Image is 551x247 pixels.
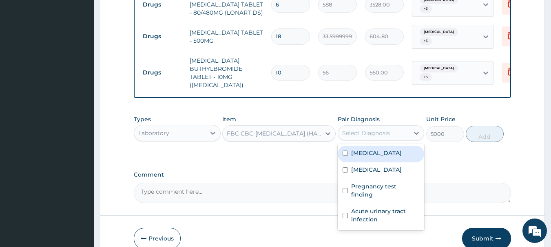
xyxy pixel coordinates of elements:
[134,171,511,178] label: Comment
[420,73,432,81] span: + 3
[420,37,432,45] span: + 3
[222,115,236,123] label: Item
[15,41,33,61] img: d_794563401_company_1708531726252_794563401
[47,72,113,155] span: We're online!
[426,115,456,123] label: Unit Price
[338,115,380,123] label: Pair Diagnosis
[134,4,153,24] div: Minimize live chat window
[134,116,151,123] label: Types
[420,5,432,13] span: + 3
[42,46,137,56] div: Chat with us now
[227,129,321,138] div: FBC CBC-[MEDICAL_DATA] (HAEMOGRAM) - [BLOOD]
[351,182,420,199] label: Pregnancy test finding
[139,65,186,80] td: Drugs
[351,207,420,223] label: Acute urinary tract infection
[420,64,458,72] span: [MEDICAL_DATA]
[342,129,390,137] div: Select Diagnosis
[138,129,169,137] div: Laboratory
[186,52,267,93] td: [MEDICAL_DATA] BUTHYLBROMIDE TABLET - 10MG ([MEDICAL_DATA])
[420,28,458,36] span: [MEDICAL_DATA]
[139,29,186,44] td: Drugs
[4,162,155,191] textarea: Type your message and hit 'Enter'
[186,24,267,49] td: [MEDICAL_DATA] TABLET - 500MG
[351,166,402,174] label: [MEDICAL_DATA]
[351,149,402,157] label: [MEDICAL_DATA]
[466,126,504,142] button: Add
